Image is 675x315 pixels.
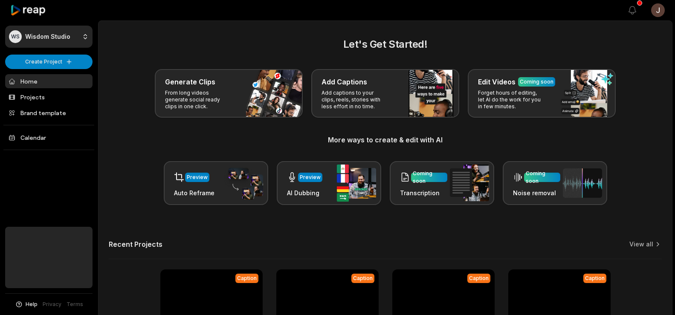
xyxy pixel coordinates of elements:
div: WS [9,30,22,43]
img: ai_dubbing.png [337,165,376,202]
a: Privacy [43,301,61,308]
div: Coming soon [520,78,553,86]
h3: Add Captions [322,77,367,87]
h3: Auto Reframe [174,188,214,197]
h3: Transcription [400,188,447,197]
h3: Noise removal [513,188,560,197]
h3: Edit Videos [478,77,516,87]
div: Coming soon [413,170,446,185]
img: noise_removal.png [563,168,602,198]
a: Brand template [5,106,93,120]
button: Help [15,301,38,308]
p: Wisdom Studio [25,33,70,40]
h2: Recent Projects [109,240,162,249]
h3: More ways to create & edit with AI [109,135,662,145]
button: Create Project [5,55,93,69]
img: auto_reframe.png [224,167,263,200]
a: View all [629,240,653,249]
div: Preview [187,173,208,181]
span: Help [26,301,38,308]
h2: Let's Get Started! [109,37,662,52]
a: Projects [5,90,93,104]
h3: Generate Clips [165,77,215,87]
p: From long videos generate social ready clips in one click. [165,90,231,110]
h3: AI Dubbing [287,188,322,197]
p: Add captions to your clips, reels, stories with less effort in no time. [322,90,388,110]
a: Home [5,74,93,88]
div: Coming soon [526,170,559,185]
a: Terms [67,301,83,308]
p: Forget hours of editing, let AI do the work for you in few minutes. [478,90,544,110]
a: Calendar [5,130,93,144]
div: Preview [300,173,321,181]
img: transcription.png [450,165,489,201]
